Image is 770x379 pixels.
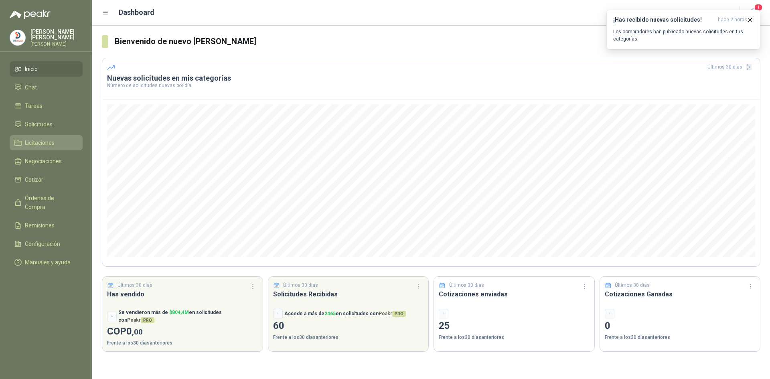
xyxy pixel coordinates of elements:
[10,191,83,215] a: Órdenes de Compra
[615,282,650,289] p: Últimos 30 días
[118,309,258,324] p: Se vendieron más de en solicitudes con
[273,334,424,341] p: Frente a los 30 días anteriores
[107,312,117,321] div: -
[449,282,484,289] p: Últimos 30 días
[605,309,614,318] div: -
[606,10,760,49] button: ¡Has recibido nuevas solicitudes!hace 2 horas Los compradores han publicado nuevas solicitudes en...
[127,317,154,323] span: Peakr
[107,83,755,88] p: Número de solicitudes nuevas por día
[107,324,258,339] p: COP
[25,83,37,92] span: Chat
[10,135,83,150] a: Licitaciones
[119,7,154,18] h1: Dashboard
[605,289,756,299] h3: Cotizaciones Ganadas
[30,29,83,40] p: [PERSON_NAME] [PERSON_NAME]
[10,154,83,169] a: Negociaciones
[439,334,590,341] p: Frente a los 30 días anteriores
[169,310,189,315] span: $ 804,4M
[126,326,143,337] span: 0
[439,318,590,334] p: 25
[25,120,53,129] span: Solicitudes
[25,194,75,211] span: Órdenes de Compra
[439,289,590,299] h3: Cotizaciones enviadas
[10,98,83,113] a: Tareas
[25,65,38,73] span: Inicio
[754,4,763,11] span: 1
[10,172,83,187] a: Cotizar
[107,73,755,83] h3: Nuevas solicitudes en mis categorías
[746,6,760,20] button: 1
[605,318,756,334] p: 0
[25,138,55,147] span: Licitaciones
[25,157,62,166] span: Negociaciones
[613,28,754,43] p: Los compradores han publicado nuevas solicitudes en tus categorías.
[107,339,258,347] p: Frente a los 30 días anteriores
[10,80,83,95] a: Chat
[392,311,406,317] span: PRO
[10,218,83,233] a: Remisiones
[115,35,760,48] h3: Bienvenido de nuevo [PERSON_NAME]
[613,16,715,23] h3: ¡Has recibido nuevas solicitudes!
[25,175,43,184] span: Cotizar
[25,258,71,267] span: Manuales y ayuda
[283,282,318,289] p: Últimos 30 días
[273,309,283,318] div: -
[141,317,154,323] span: PRO
[379,311,406,316] span: Peakr
[30,42,83,47] p: [PERSON_NAME]
[10,61,83,77] a: Inicio
[10,117,83,132] a: Solicitudes
[25,101,43,110] span: Tareas
[284,310,406,318] p: Accede a más de en solicitudes con
[273,318,424,334] p: 60
[605,334,756,341] p: Frente a los 30 días anteriores
[439,309,448,318] div: -
[324,311,336,316] span: 2465
[10,236,83,251] a: Configuración
[107,289,258,299] h3: Has vendido
[10,10,51,19] img: Logo peakr
[118,282,152,289] p: Últimos 30 días
[25,239,60,248] span: Configuración
[132,327,143,336] span: ,00
[718,16,747,23] span: hace 2 horas
[707,61,755,73] div: Últimos 30 días
[273,289,424,299] h3: Solicitudes Recibidas
[10,30,25,45] img: Company Logo
[25,221,55,230] span: Remisiones
[10,255,83,270] a: Manuales y ayuda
